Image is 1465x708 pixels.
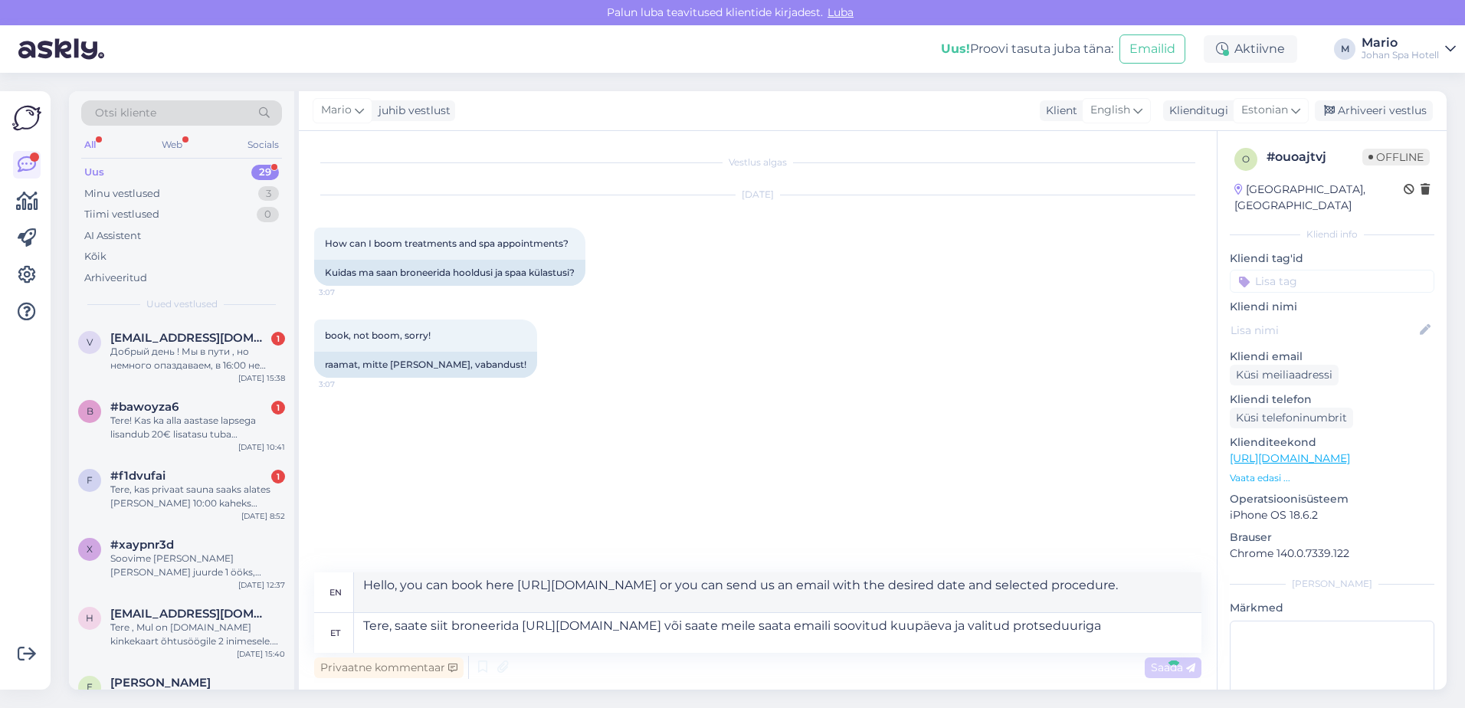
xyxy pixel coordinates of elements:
img: Askly Logo [12,103,41,133]
span: How can I boom treatments and spa appointments? [325,238,569,249]
p: Kliendi nimi [1230,299,1434,315]
div: M [1334,38,1355,60]
div: Soovime [PERSON_NAME] [PERSON_NAME] juurde 1 ööks, kasutada ka spa mõnusid [110,552,285,579]
div: Tiimi vestlused [84,207,159,222]
p: iPhone OS 18.6.2 [1230,507,1434,523]
div: [DATE] 8:52 [241,510,285,522]
div: raamat, mitte [PERSON_NAME], vabandust! [314,352,537,378]
div: 1 [271,332,285,346]
p: Vaata edasi ... [1230,471,1434,485]
div: [DATE] 12:37 [238,579,285,591]
div: All [81,135,99,155]
p: Märkmed [1230,600,1434,616]
div: Proovi tasuta juba täna: [941,40,1113,58]
span: Mario [321,102,352,119]
div: Tere, kas privaat sauna saaks alates [PERSON_NAME] 10:00 kaheks tunniks? [110,483,285,510]
div: Добрый день ! Мы в пути , но немного опаздаваем, в 16:00 не успеем. С уважением [PERSON_NAME] [PH... [110,345,285,372]
div: Mario [1362,37,1439,49]
p: Operatsioonisüsteem [1230,491,1434,507]
div: Klienditugi [1163,103,1228,119]
div: Kõik [84,249,107,264]
span: #bawoyza6 [110,400,179,414]
div: juhib vestlust [372,103,451,119]
span: Offline [1362,149,1430,166]
div: [DATE] 10:41 [238,441,285,453]
div: Johan Spa Hotell [1362,49,1439,61]
a: MarioJohan Spa Hotell [1362,37,1456,61]
div: 29 [251,165,279,180]
span: x [87,543,93,555]
p: Klienditeekond [1230,434,1434,451]
div: Socials [244,135,282,155]
div: 3 [258,186,279,202]
a: [URL][DOMAIN_NAME] [1230,451,1350,465]
div: Minu vestlused [84,186,160,202]
div: Klient [1040,103,1077,119]
div: [PERSON_NAME] [1230,577,1434,591]
div: Tere! Kas ka alla aastase lapsega lisandub 20€ lisatasu tuba broneerides? [110,414,285,441]
div: Tere , Mul on [DOMAIN_NAME] kinkekaart õhtusöögile 2 inimesele. Kas oleks võimalik broneerida lau... [110,621,285,648]
div: # ouoajtvj [1267,148,1362,166]
div: Kliendi info [1230,228,1434,241]
span: hannusanneli@gmail.com [110,607,270,621]
span: Uued vestlused [146,297,218,311]
span: v [87,336,93,348]
span: Otsi kliente [95,105,156,121]
span: 3:07 [319,287,376,298]
div: 1 [271,470,285,483]
div: [DATE] [314,188,1201,202]
input: Lisa tag [1230,270,1434,293]
p: Brauser [1230,529,1434,546]
div: Arhiveeri vestlus [1315,100,1433,121]
span: vladocek@inbox.lv [110,331,270,345]
div: [GEOGRAPHIC_DATA], [GEOGRAPHIC_DATA] [1234,182,1404,214]
span: #f1dvufai [110,469,166,483]
div: Aktiivne [1204,35,1297,63]
span: o [1242,153,1250,165]
span: Luba [823,5,858,19]
span: Elis Tunder [110,676,211,690]
span: h [86,612,93,624]
p: Kliendi email [1230,349,1434,365]
span: English [1090,102,1130,119]
span: b [87,405,93,417]
div: Kuidas ma saan broneerida hooldusi ja spaa külastusi? [314,260,585,286]
div: AI Assistent [84,228,141,244]
div: Web [159,135,185,155]
div: Arhiveeritud [84,270,147,286]
div: Vestlus algas [314,156,1201,169]
button: Emailid [1119,34,1185,64]
div: Uus [84,165,104,180]
span: E [87,681,93,693]
p: Chrome 140.0.7339.122 [1230,546,1434,562]
div: [DATE] 15:38 [238,372,285,384]
div: Küsi telefoninumbrit [1230,408,1353,428]
div: 0 [257,207,279,222]
p: Kliendi tag'id [1230,251,1434,267]
span: #xaypnr3d [110,538,174,552]
p: Kliendi telefon [1230,392,1434,408]
div: Küsi meiliaadressi [1230,365,1339,385]
span: book, not boom, sorry! [325,329,431,341]
span: f [87,474,93,486]
div: [DATE] 15:40 [237,648,285,660]
span: Estonian [1241,102,1288,119]
div: 1 [271,401,285,415]
b: Uus! [941,41,970,56]
input: Lisa nimi [1231,322,1417,339]
span: 3:07 [319,379,376,390]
